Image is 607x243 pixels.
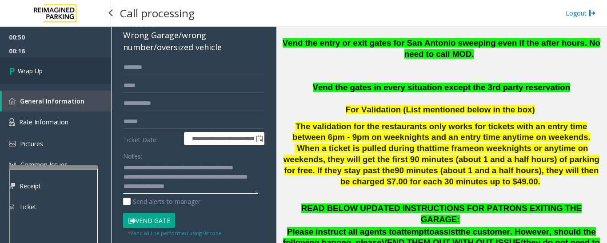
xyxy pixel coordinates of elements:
span: General Information [20,97,84,105]
span: For Validation (List mentioned below in the box) [346,105,535,114]
span: time frame [432,143,474,153]
a: General Information [2,91,111,112]
span: , they will then be charged $7.00 for each 30 minutes up to $49.00. [340,166,599,186]
span: 90 minutes (about 1 and a half hours) [395,166,542,175]
button: Vend Gate [123,213,175,228]
img: logout [589,8,596,18]
span: Vend the entry or exit gates for San Antonio sweeping even if the after hours. No need to call MOD. [283,38,600,59]
a: Logout [566,8,596,18]
span: Wrap Up [18,66,43,76]
div: Wrong Garage/wrong number/oversized vehicle [123,29,264,53]
label: Send alerts to manager [123,197,200,206]
span: assist [435,227,458,236]
img: 'icon' [9,161,16,168]
span: attempt [397,227,427,236]
h3: Call processing [116,2,199,24]
span: Common Issues [20,160,68,169]
b: Vend the gates in every situation except the 3rd party reservation [313,83,571,92]
img: 'icon' [9,98,16,104]
span: - [138,20,157,29]
span: Rate Information [19,118,68,126]
label: Ticket Date: [121,132,182,145]
span: Pictures [20,139,43,148]
span: on weeknights or anytime on weekends, they will get the first 90 minutes (about 1 and a half hour... [284,143,599,175]
img: 'icon' [9,141,16,147]
small: Vend will be performed using 9# tone [128,230,222,236]
label: Notes: [123,148,142,161]
span: Toggle popup [254,132,264,145]
span: The validation for the restaurants only works for tickets with an entry time between 6pm - 9pm on... [292,122,591,153]
span: Please instruct all agents to [287,227,397,236]
span: to [427,227,435,236]
span: READ BELOW UPDATED INSTRUCTIONS FOR PATRONS EXITING THE GARAGE: [301,203,582,224]
img: 'icon' [9,118,15,126]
